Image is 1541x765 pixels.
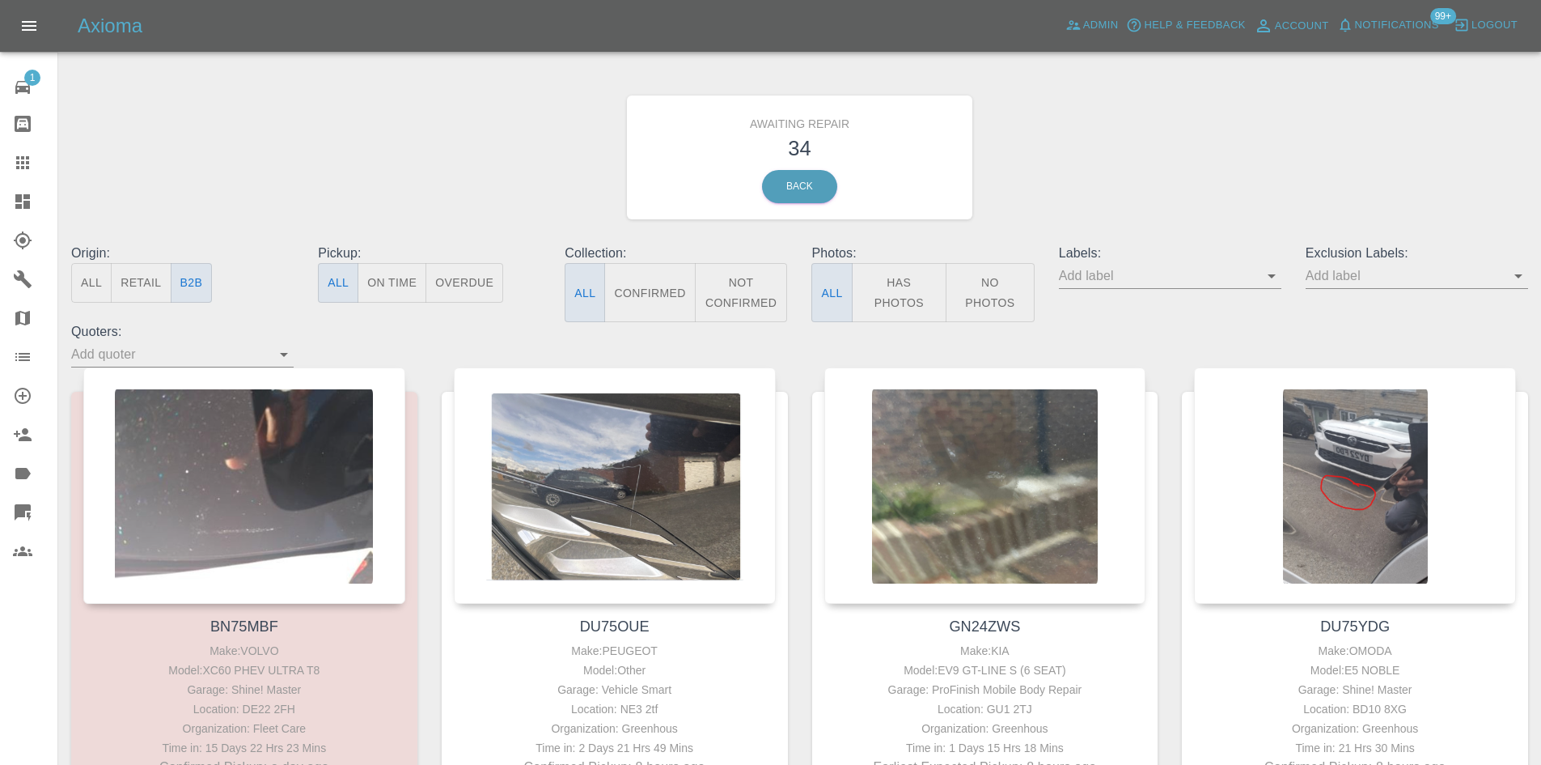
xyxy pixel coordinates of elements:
div: Time in: 1 Days 15 Hrs 18 Mins [828,738,1142,758]
button: All [318,263,358,303]
h6: Awaiting Repair [639,108,961,133]
div: Location: NE3 2tf [458,699,772,719]
div: Location: GU1 2TJ [828,699,1142,719]
button: All [71,263,112,303]
button: Retail [111,263,171,303]
button: Help & Feedback [1122,13,1249,38]
div: Location: DE22 2FH [87,699,401,719]
div: Model: XC60 PHEV ULTRA T8 [87,661,401,680]
button: Confirmed [604,263,695,322]
h5: Axioma [78,13,142,39]
span: Account [1275,17,1329,36]
button: Logout [1450,13,1522,38]
div: Make: PEUGEOT [458,641,772,661]
div: Organization: Greenhous [1198,719,1512,738]
div: Garage: Shine! Master [1198,680,1512,699]
p: Labels: [1059,244,1281,263]
span: 99+ [1430,8,1456,24]
button: Open [273,343,295,366]
div: Garage: ProFinish Mobile Body Repair [828,680,1142,699]
button: All [565,263,605,322]
span: Notifications [1355,16,1439,35]
span: Help & Feedback [1144,16,1245,35]
div: Organization: Greenhous [828,719,1142,738]
div: Model: EV9 GT-LINE S (6 SEAT) [828,661,1142,680]
div: Make: KIA [828,641,1142,661]
div: Organization: Fleet Care [87,719,401,738]
div: Organization: Greenhous [458,719,772,738]
div: Garage: Vehicle Smart [458,680,772,699]
a: DU75YDG [1320,618,1390,635]
div: Model: Other [458,661,772,680]
span: 1 [24,70,40,86]
div: Time in: 15 Days 22 Hrs 23 Mins [87,738,401,758]
button: Has Photos [852,263,947,322]
button: On Time [358,263,426,303]
button: B2B [171,263,213,303]
span: Logout [1471,16,1518,35]
a: Account [1250,13,1333,39]
a: Admin [1061,13,1123,38]
div: Time in: 2 Days 21 Hrs 49 Mins [458,738,772,758]
button: Notifications [1333,13,1443,38]
input: Add quoter [71,342,269,367]
div: Location: BD10 8XG [1198,699,1512,719]
button: Overdue [425,263,503,303]
input: Add label [1306,263,1504,288]
p: Pickup: [318,244,540,263]
a: Back [762,170,837,203]
button: All [811,263,852,322]
div: Time in: 21 Hrs 30 Mins [1198,738,1512,758]
div: Make: OMODA [1198,641,1512,661]
p: Quoters: [71,322,294,342]
button: Not Confirmed [695,263,788,322]
p: Photos: [811,244,1034,263]
input: Add label [1059,263,1257,288]
p: Origin: [71,244,294,263]
span: Admin [1083,16,1119,35]
div: Make: VOLVO [87,641,401,661]
p: Collection: [565,244,787,263]
button: Open drawer [10,6,49,45]
a: DU75OUE [580,618,650,635]
div: Model: E5 NOBLE [1198,661,1512,680]
p: Exclusion Labels: [1306,244,1528,263]
button: Open [1260,265,1283,287]
a: BN75MBF [210,618,278,635]
button: Open [1507,265,1530,287]
div: Garage: Shine! Master [87,680,401,699]
button: No Photos [946,263,1035,322]
a: GN24ZWS [949,618,1020,635]
h3: 34 [639,133,961,164]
